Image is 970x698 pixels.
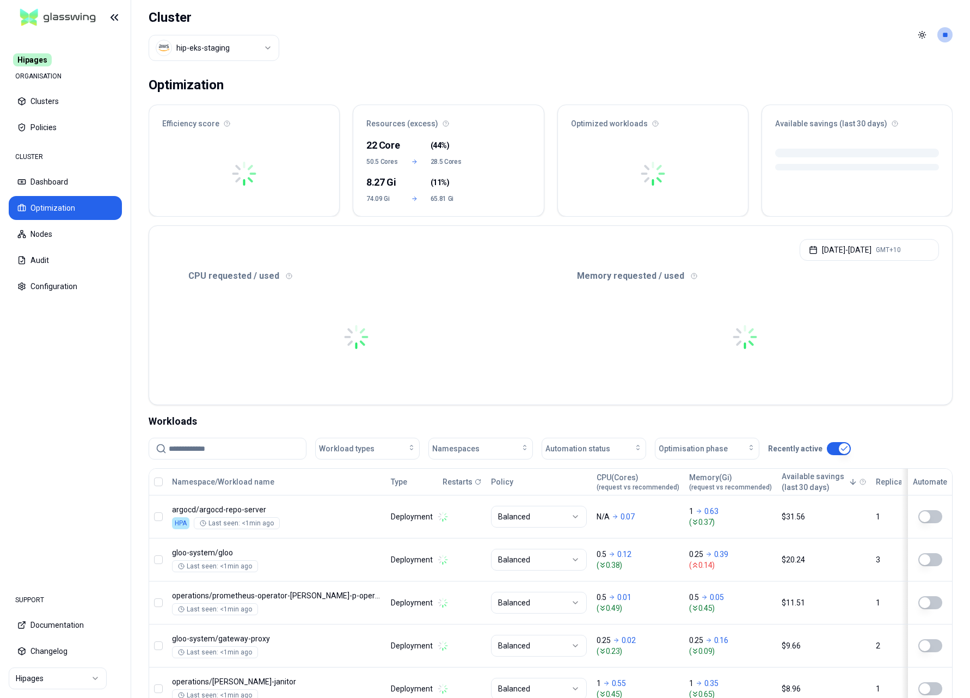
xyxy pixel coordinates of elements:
span: 74.09 Gi [366,194,398,203]
button: Replica(s) [876,471,912,493]
span: GMT+10 [876,246,901,254]
p: 1 [689,678,693,689]
div: $20.24 [782,554,866,565]
span: (request vs recommended) [597,483,679,492]
p: argocd-repo-server [172,504,381,515]
span: Automation status [545,443,610,454]
button: Changelog [9,639,122,663]
div: Deployment [391,554,433,565]
div: Optimization [149,74,224,96]
img: aws [158,42,169,53]
span: ( 0.23 ) [597,646,679,657]
button: CPU(Cores)(request vs recommended) [597,471,679,493]
button: Configuration [9,274,122,298]
div: Deployment [391,511,433,522]
div: Last seen: <1min ago [178,648,252,657]
div: HPA enabled. [172,517,189,529]
div: hip-eks-staging [176,42,230,53]
div: 2 [876,640,912,651]
div: 3 [876,554,912,565]
button: [DATE]-[DATE]GMT+10 [800,239,939,261]
p: 0.16 [714,635,728,646]
span: ( 0.49 ) [597,603,679,614]
p: N/A [597,511,610,522]
span: ( 0.38 ) [597,560,679,571]
button: Memory(Gi)(request vs recommended) [689,471,772,493]
span: Namespaces [432,443,480,454]
p: 0.25 [689,549,703,560]
div: 22 Core [366,138,398,153]
p: kube-janitor [172,676,381,687]
div: Deployment [391,597,433,608]
div: Available savings (last 30 days) [762,105,952,136]
div: Workloads [149,414,953,429]
span: 28.5 Cores [431,157,463,166]
button: Select a value [149,35,279,61]
button: Clusters [9,89,122,113]
span: ( ) [431,177,450,188]
span: ( 0.14 ) [689,560,772,571]
p: 0.5 [597,549,606,560]
span: 44% [433,140,447,151]
span: 50.5 Cores [366,157,398,166]
div: $9.66 [782,640,866,651]
p: Restarts [443,476,472,487]
button: Workload types [315,438,420,460]
span: 11% [433,177,447,188]
button: Documentation [9,613,122,637]
div: Efficiency score [149,105,339,136]
p: 0.35 [704,678,719,689]
div: Last seen: <1min ago [178,562,252,571]
span: Hipages [13,53,52,66]
div: 1 [876,597,912,608]
img: GlassWing [16,5,100,30]
span: Optimisation phase [659,443,728,454]
button: Optimisation phase [655,438,759,460]
div: ORGANISATION [9,65,122,87]
div: $31.56 [782,511,866,522]
span: ( 0.37 ) [689,517,772,528]
div: $8.96 [782,683,866,694]
p: 0.01 [617,592,631,603]
button: Available savings(last 30 days) [782,471,857,493]
div: $11.51 [782,597,866,608]
button: Dashboard [9,170,122,194]
button: Nodes [9,222,122,246]
div: SUPPORT [9,589,122,611]
div: Last seen: <1min ago [200,519,274,528]
div: Policy [491,476,587,487]
div: Deployment [391,640,433,651]
div: Memory requested / used [551,270,940,283]
div: 1 [876,511,912,522]
p: gloo [172,547,381,558]
button: Namespaces [428,438,533,460]
span: ( ) [431,140,450,151]
span: ( 0.09 ) [689,646,772,657]
p: 0.5 [689,592,699,603]
p: 1 [597,678,601,689]
p: 0.63 [704,506,719,517]
div: Deployment [391,683,433,694]
p: 0.02 [622,635,636,646]
button: Automation status [542,438,646,460]
span: Workload types [319,443,375,454]
div: 1 [876,683,912,694]
p: Recently active [768,443,822,454]
button: Optimization [9,196,122,220]
span: 65.81 Gi [431,194,463,203]
button: Namespace/Workload name [172,471,274,493]
button: Policies [9,115,122,139]
button: Audit [9,248,122,272]
p: 0.12 [617,549,631,560]
p: gateway-proxy [172,633,381,644]
span: ( 0.45 ) [689,603,772,614]
p: 0.25 [689,635,703,646]
div: Last seen: <1min ago [178,605,252,614]
p: 0.07 [621,511,635,522]
p: 0.5 [597,592,606,603]
div: Memory(Gi) [689,472,772,492]
div: CLUSTER [9,146,122,168]
div: Resources (excess) [353,105,543,136]
div: CPU(Cores) [597,472,679,492]
div: Optimized workloads [558,105,748,136]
